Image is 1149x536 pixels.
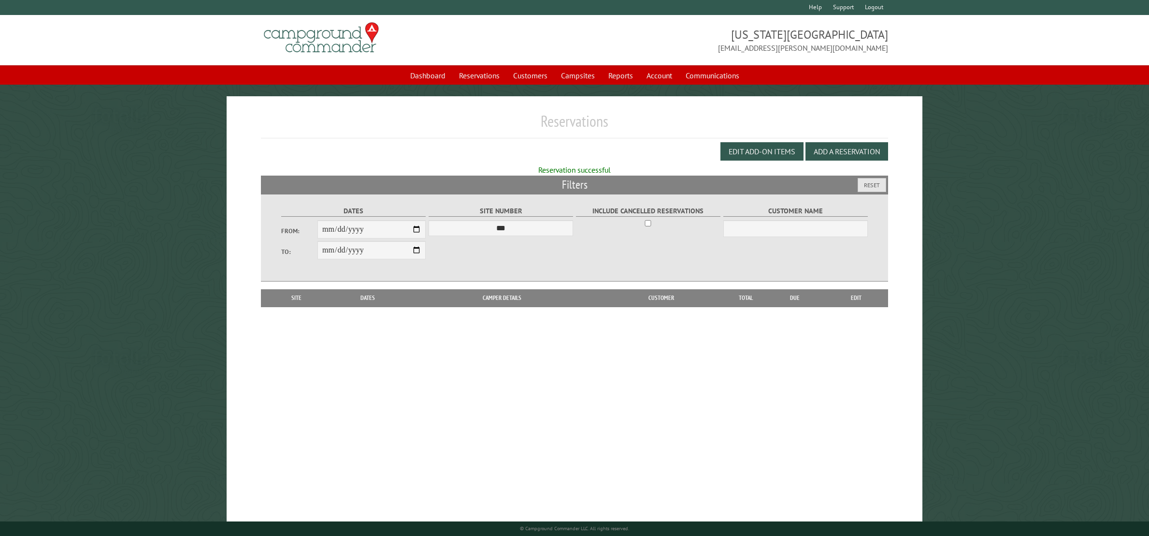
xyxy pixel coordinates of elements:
button: Reset [858,178,886,192]
a: Communications [680,66,745,85]
a: Reservations [453,66,505,85]
th: Camper Details [408,289,596,307]
button: Add a Reservation [805,142,888,161]
a: Customers [507,66,553,85]
span: [US_STATE][GEOGRAPHIC_DATA] [EMAIL_ADDRESS][PERSON_NAME][DOMAIN_NAME] [574,27,888,54]
button: Edit Add-on Items [720,142,804,161]
div: Reservation successful [261,164,888,175]
img: Campground Commander [261,19,382,57]
label: Site Number [429,206,573,217]
h2: Filters [261,176,888,194]
label: To: [281,247,317,256]
th: Dates [328,289,408,307]
th: Site [266,289,327,307]
label: Include Cancelled Reservations [576,206,720,217]
a: Campsites [555,66,601,85]
a: Account [641,66,678,85]
th: Customer [596,289,726,307]
a: Reports [603,66,639,85]
th: Due [765,289,824,307]
a: Dashboard [404,66,451,85]
label: Dates [281,206,426,217]
label: From: [281,226,317,236]
label: Customer Name [723,206,868,217]
th: Total [726,289,765,307]
h1: Reservations [261,112,888,138]
small: © Campground Commander LLC. All rights reserved. [520,525,629,532]
th: Edit [824,289,888,307]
